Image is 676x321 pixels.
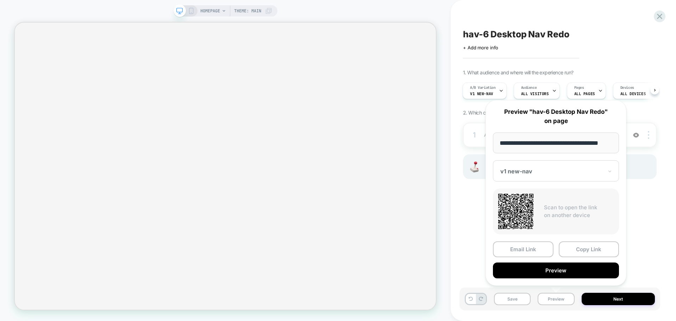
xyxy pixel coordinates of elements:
span: ALL DEVICES [620,91,646,96]
span: Theme: MAIN [234,5,261,17]
span: A/B Variation [470,85,496,90]
div: 1 [471,129,478,141]
span: + Add more info [463,45,498,50]
button: Copy Link [559,241,619,257]
p: Preview "hav-6 Desktop Nav Redo" on page [493,107,619,125]
button: Next [582,293,655,305]
span: HOMEPAGE [200,5,220,17]
span: All Visitors [521,91,549,96]
span: 1. What audience and where will the experience run? [463,69,573,75]
span: Devices [620,85,634,90]
p: Scan to open the link on another device [544,204,614,220]
img: crossed eye [633,132,639,138]
span: Audience [521,85,537,90]
button: Preview [538,293,574,305]
button: Save [494,293,531,305]
span: Pages [574,85,584,90]
span: hav-6 Desktop Nav Redo [463,29,569,39]
span: 2. Which changes the experience contains? [463,110,555,116]
span: v1 new-nav [470,91,493,96]
span: ALL PAGES [574,91,595,96]
img: Joystick [467,161,481,172]
button: Email Link [493,241,553,257]
img: close [648,131,649,139]
button: Preview [493,263,619,278]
